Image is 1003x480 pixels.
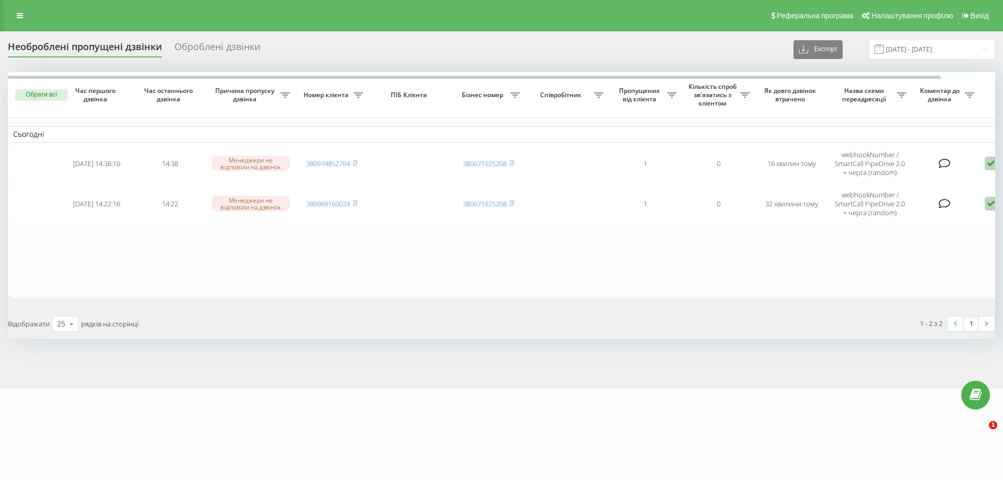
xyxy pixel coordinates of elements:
div: 1 - 2 з 2 [920,318,942,329]
span: Налаштування профілю [871,11,953,20]
div: Менеджери не відповіли на дзвінок [212,156,290,171]
td: 0 [682,185,755,223]
div: 25 [57,319,65,329]
td: 1 [609,185,682,223]
span: Коментар до дзвінка [917,87,965,103]
a: 380969160024 [306,199,350,208]
span: Причина пропуску дзвінка [212,87,281,103]
td: [DATE] 14:22:16 [60,185,133,223]
span: Як довго дзвінок втрачено [763,87,820,103]
div: Оброблені дзвінки [174,41,260,57]
button: Експорт [794,40,843,59]
span: Пропущених від клієнта [614,87,667,103]
td: 32 хвилини тому [755,185,828,223]
td: webhookNumber / SmartCall PipeDrive 2.0 + черга (random) [828,185,912,223]
span: Час першого дзвінка [68,87,125,103]
span: 1 [989,421,997,429]
a: 380974852794 [306,159,350,168]
span: Час останнього дзвінка [142,87,198,103]
td: webhookNumber / SmartCall PipeDrive 2.0 + черга (random) [828,145,912,183]
button: Обрати всі [15,89,67,101]
span: Бізнес номер [457,91,510,99]
td: 1 [609,145,682,183]
td: 14:38 [133,145,206,183]
a: 380671925208 [463,159,507,168]
iframe: Intercom live chat [967,421,993,446]
div: Менеджери не відповіли на дзвінок [212,196,290,212]
td: 14:22 [133,185,206,223]
span: Реферальна програма [777,11,854,20]
span: Номер клієнта [300,91,354,99]
span: рядків на сторінці [81,319,138,329]
span: ПІБ Клієнта [377,91,443,99]
span: Вихід [971,11,989,20]
span: Співробітник [530,91,594,99]
td: 16 хвилин тому [755,145,828,183]
td: 0 [682,145,755,183]
a: 1 [963,317,979,331]
td: [DATE] 14:38:10 [60,145,133,183]
span: Відображати [8,319,50,329]
span: Назва схеми переадресації [833,87,897,103]
div: Необроблені пропущені дзвінки [8,41,162,57]
span: Кількість спроб зв'язатись з клієнтом [687,83,740,107]
a: 380671925208 [463,199,507,208]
